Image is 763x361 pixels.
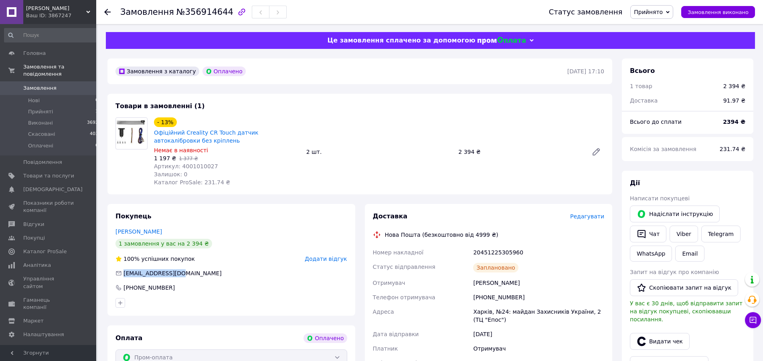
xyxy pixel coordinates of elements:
[28,131,55,138] span: Скасовані
[90,131,98,138] span: 403
[723,119,745,125] b: 2394 ₴
[115,239,212,248] div: 1 замовлення у вас на 2 394 ₴
[455,146,585,157] div: 2 394 ₴
[23,262,51,269] span: Аналітика
[630,179,640,187] span: Дії
[630,246,672,262] a: WhatsApp
[718,92,750,109] div: 91.97 ₴
[23,63,96,78] span: Замовлення та повідомлення
[202,67,246,76] div: Оплачено
[305,256,347,262] span: Додати відгук
[630,83,652,89] span: 1 товар
[472,327,606,341] div: [DATE]
[154,163,218,169] span: Артикул: 4001010027
[95,97,98,104] span: 0
[630,195,690,202] span: Написати покупцеві
[123,256,140,262] span: 100%
[688,9,749,15] span: Замовлення виконано
[303,146,455,157] div: 2 шт.
[23,85,57,92] span: Замовлення
[373,309,394,315] span: Адреса
[681,6,755,18] button: Замовлення виконано
[327,36,475,44] span: Це замовлення сплачено за допомогою
[383,231,500,239] div: Нова Пошта (безкоштовно від 4999 ₴)
[630,119,682,125] span: Всього до сплати
[720,146,745,152] span: 231.74 ₴
[630,97,658,104] span: Доставка
[630,146,696,152] span: Комісія за замовлення
[4,28,99,42] input: Пошук
[23,275,74,290] span: Управління сайтом
[95,108,98,115] span: 1
[472,305,606,327] div: Харків, №24: майдан Захисників України, 2 (ТЦ "Епос")
[23,200,74,214] span: Показники роботи компанії
[115,102,205,110] span: Товари в замовленні (1)
[630,67,655,75] span: Всього
[473,263,518,272] div: Заплановано
[630,269,719,275] span: Запит на відгук про компанію
[472,276,606,290] div: [PERSON_NAME]
[26,12,96,19] div: Ваш ID: 3867247
[373,280,405,286] span: Отримувач
[154,171,188,177] span: Залишок: 0
[478,37,526,44] img: evopay logo
[373,212,408,220] span: Доставка
[154,147,208,153] span: Немає в наявності
[23,186,83,193] span: [DEMOGRAPHIC_DATA]
[28,97,40,104] span: Нові
[373,264,435,270] span: Статус відправлення
[154,117,177,127] div: - 13%
[675,246,704,262] button: Email
[630,206,720,222] button: Надіслати інструкцію
[87,119,98,127] span: 3692
[630,226,666,242] button: Чат
[567,68,604,75] time: [DATE] 17:10
[549,8,623,16] div: Статус замовлення
[723,82,745,90] div: 2 394 ₴
[472,245,606,260] div: 20451225305960
[115,334,142,342] span: Оплата
[28,108,53,115] span: Прийняті
[745,312,761,328] button: Чат з покупцем
[28,119,53,127] span: Виконані
[115,228,162,235] a: [PERSON_NAME]
[115,67,199,76] div: Замовлення з каталогу
[179,156,198,161] span: 1 377 ₴
[23,248,67,255] span: Каталог ProSale
[116,119,147,147] img: Офіційний Creality CR Touch датчик автокалібровки без кріплень
[154,155,176,161] span: 1 197 ₴
[23,172,74,179] span: Товари та послуги
[23,221,44,228] span: Відгуки
[154,129,258,144] a: Офіційний Creality CR Touch датчик автокалібровки без кріплень
[373,331,419,337] span: Дата відправки
[701,226,741,242] a: Telegram
[588,144,604,160] a: Редагувати
[23,159,62,166] span: Повідомлення
[373,294,435,300] span: Телефон отримувача
[120,7,174,17] span: Замовлення
[472,290,606,305] div: [PHONE_NUMBER]
[123,270,222,276] span: [EMAIL_ADDRESS][DOMAIN_NAME]
[670,226,698,242] a: Viber
[23,317,44,325] span: Маркет
[373,249,424,256] span: Номер накладної
[95,142,98,149] span: 0
[176,7,233,17] span: №356914644
[630,300,743,323] span: У вас є 30 днів, щоб відправити запит на відгук покупцеві, скопіювавши посилання.
[28,142,53,149] span: Оплачені
[115,212,152,220] span: Покупець
[630,333,690,350] button: Видати чек
[630,279,738,296] button: Скопіювати запит на відгук
[23,50,46,57] span: Головна
[23,331,64,338] span: Налаштування
[634,9,663,15] span: Прийнято
[23,234,45,242] span: Покупці
[123,284,176,292] div: [PHONE_NUMBER]
[115,255,195,263] div: успішних покупок
[23,296,74,311] span: Гаманець компанії
[570,213,604,220] span: Редагувати
[472,341,606,356] div: Отримувач
[104,8,111,16] div: Повернутися назад
[304,333,347,343] div: Оплачено
[154,179,230,186] span: Каталог ProSale: 231.74 ₴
